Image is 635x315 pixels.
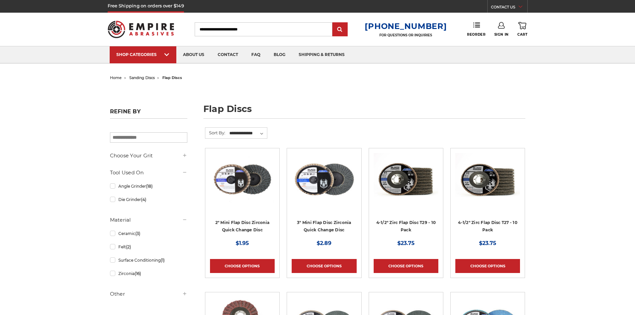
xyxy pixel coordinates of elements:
[110,180,187,192] a: Angle Grinder(18)
[110,290,187,298] h5: Other
[517,22,527,37] a: Cart
[203,104,525,119] h1: flap discs
[108,16,174,42] img: Empire Abrasives
[110,75,122,80] a: home
[129,75,155,80] a: sanding discs
[292,153,356,206] img: BHA 3" Quick Change 60 Grit Flap Disc for Fine Grinding and Finishing
[210,153,275,206] img: Black Hawk Abrasives 2-inch Zirconia Flap Disc with 60 Grit Zirconia for Smooth Finishing
[292,153,356,238] a: BHA 3" Quick Change 60 Grit Flap Disc for Fine Grinding and Finishing
[365,21,447,31] a: [PHONE_NUMBER]
[494,32,509,37] span: Sign In
[141,197,146,202] span: (4)
[161,258,165,263] span: (1)
[110,216,187,224] h5: Material
[267,46,292,63] a: blog
[397,240,415,246] span: $23.75
[479,240,496,246] span: $23.75
[162,75,182,80] span: flap discs
[176,46,211,63] a: about us
[126,244,131,249] span: (2)
[116,52,170,57] div: SHOP CATEGORIES
[110,228,187,239] a: Ceramic(3)
[110,169,187,177] h5: Tool Used On
[374,153,438,238] a: 4.5" Black Hawk Zirconia Flap Disc 10 Pack
[245,46,267,63] a: faq
[110,152,187,160] h5: Choose Your Grit
[211,46,245,63] a: contact
[110,241,187,253] a: Felt(2)
[292,46,351,63] a: shipping & returns
[517,32,527,37] span: Cart
[374,259,438,273] a: Choose Options
[333,23,347,36] input: Submit
[146,184,153,189] span: (18)
[110,254,187,266] a: Surface Conditioning(1)
[365,33,447,37] p: FOR QUESTIONS OR INQUIRIES
[236,240,249,246] span: $1.95
[110,194,187,205] a: Die Grinder(4)
[374,153,438,206] img: 4.5" Black Hawk Zirconia Flap Disc 10 Pack
[455,153,520,238] a: Black Hawk 4-1/2" x 7/8" Flap Disc Type 27 - 10 Pack
[467,22,485,36] a: Reorder
[467,32,485,37] span: Reorder
[205,128,225,138] label: Sort By:
[210,153,275,238] a: Black Hawk Abrasives 2-inch Zirconia Flap Disc with 60 Grit Zirconia for Smooth Finishing
[110,268,187,279] a: Zirconia(16)
[455,153,520,206] img: Black Hawk 4-1/2" x 7/8" Flap Disc Type 27 - 10 Pack
[110,108,187,119] h5: Refine by
[317,240,331,246] span: $2.89
[455,259,520,273] a: Choose Options
[228,128,267,138] select: Sort By:
[135,231,140,236] span: (3)
[292,259,356,273] a: Choose Options
[210,259,275,273] a: Choose Options
[491,3,527,13] a: CONTACT US
[135,271,141,276] span: (16)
